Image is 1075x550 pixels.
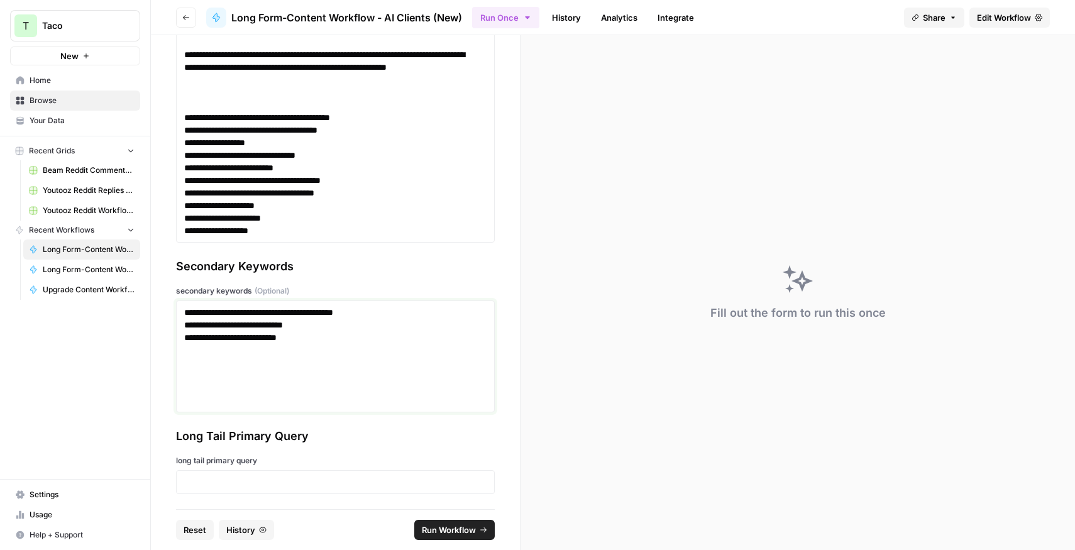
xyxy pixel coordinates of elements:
a: Youtooz Reddit Replies Workflow Grid [23,180,140,201]
span: Youtooz Reddit Replies Workflow Grid [43,185,135,196]
a: Usage [10,505,140,525]
button: Run Once [472,7,539,28]
span: Upgrade Content Workflow - Nurx [43,284,135,295]
a: Long Form-Content Workflow - AI Clients (New) [206,8,462,28]
button: Help + Support [10,525,140,545]
span: Youtooz Reddit Workflow Grid [43,205,135,216]
span: Reset [184,524,206,536]
span: Recent Grids [29,145,75,157]
span: History [226,524,255,536]
span: Settings [30,489,135,500]
span: Beam Reddit Comments Workflow Grid [43,165,135,176]
span: T [23,18,29,33]
span: Recent Workflows [29,224,94,236]
button: Reset [176,520,214,540]
span: New [60,50,79,62]
span: (Optional) [255,285,289,297]
span: Taco [42,19,118,32]
a: Edit Workflow [969,8,1050,28]
span: Share [923,11,945,24]
span: Long Form-Content Workflow - All Clients (New) [43,264,135,275]
span: Home [30,75,135,86]
a: Beam Reddit Comments Workflow Grid [23,160,140,180]
span: Browse [30,95,135,106]
span: Edit Workflow [977,11,1031,24]
a: Your Data [10,111,140,131]
a: Analytics [593,8,645,28]
a: Home [10,70,140,91]
div: Secondary Keywords [176,258,495,275]
button: Share [904,8,964,28]
a: Settings [10,485,140,505]
div: Fill out the form to run this once [710,304,886,322]
a: Integrate [650,8,702,28]
span: Usage [30,509,135,520]
button: Recent Workflows [10,221,140,239]
button: Workspace: Taco [10,10,140,41]
a: Long Form-Content Workflow - AI Clients (New) [23,239,140,260]
a: Upgrade Content Workflow - Nurx [23,280,140,300]
label: long tail primary query [176,455,495,466]
a: Browse [10,91,140,111]
a: Long Form-Content Workflow - All Clients (New) [23,260,140,280]
button: New [10,47,140,65]
button: Run Workflow [414,520,495,540]
span: Long Form-Content Workflow - AI Clients (New) [231,10,462,25]
a: Youtooz Reddit Workflow Grid [23,201,140,221]
a: History [544,8,588,28]
span: Run Workflow [422,524,476,536]
button: Recent Grids [10,141,140,160]
button: History [219,520,274,540]
span: Your Data [30,115,135,126]
span: Help + Support [30,529,135,541]
span: Long Form-Content Workflow - AI Clients (New) [43,244,135,255]
div: Long Tail Primary Query [176,427,495,445]
label: secondary keywords [176,285,495,297]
